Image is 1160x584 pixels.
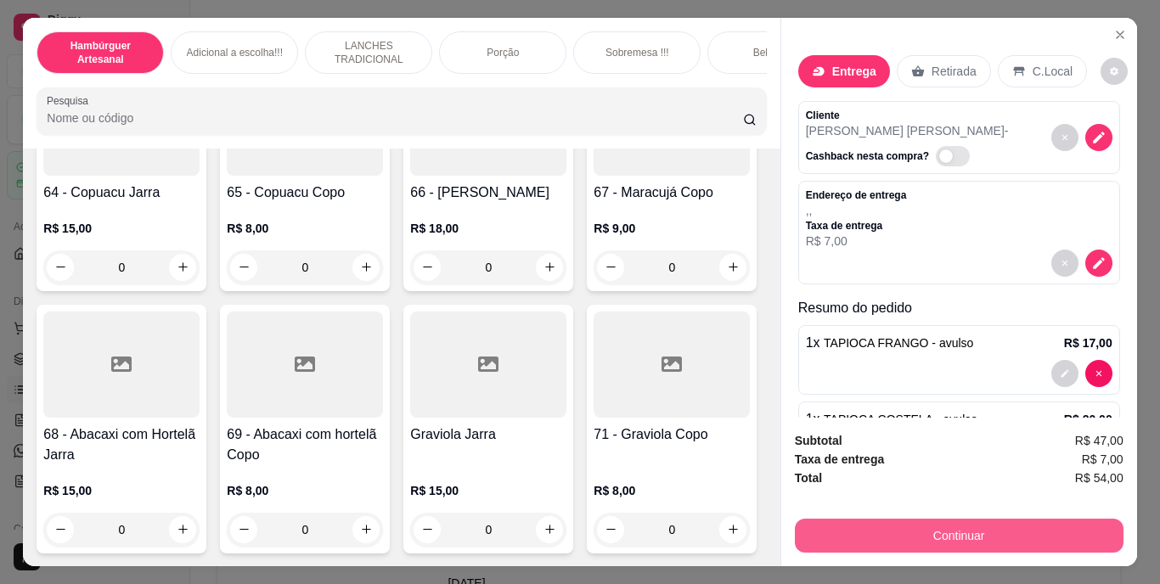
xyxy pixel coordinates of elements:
[932,63,977,80] p: Retirada
[1085,124,1112,151] button: decrease-product-quantity
[1051,250,1078,277] button: decrease-product-quantity
[795,519,1123,553] button: Continuar
[1033,63,1073,80] p: C.Local
[806,219,907,233] p: Taxa de entrega
[1075,431,1123,450] span: R$ 47,00
[719,516,746,543] button: increase-product-quantity
[227,424,383,465] h4: 69 - Abacaxi com hortelã Copo
[410,482,566,499] p: R$ 15,00
[47,254,74,281] button: decrease-product-quantity
[227,220,383,237] p: R$ 8,00
[43,220,200,237] p: R$ 15,00
[1075,469,1123,487] span: R$ 54,00
[806,409,977,430] p: 1 x
[536,254,563,281] button: increase-product-quantity
[753,46,790,59] p: Bebidas
[1051,360,1078,387] button: decrease-product-quantity
[806,333,974,353] p: 1 x
[187,46,283,59] p: Adicional a escolha!!!
[227,482,383,499] p: R$ 8,00
[1064,411,1112,428] p: R$ 20,00
[536,516,563,543] button: increase-product-quantity
[798,298,1120,318] p: Resumo do pedido
[43,482,200,499] p: R$ 15,00
[43,424,200,465] h4: 68 - Abacaxi com Hortelã Jarra
[936,146,977,166] label: Automatic updates
[1085,360,1112,387] button: decrease-product-quantity
[597,516,624,543] button: decrease-product-quantity
[824,336,973,350] span: TAPIOCA FRANGO - avulso
[824,413,977,426] span: TAPIOCA COSTELA - avulso
[487,46,519,59] p: Porção
[319,39,418,66] p: LANCHES TRADICIONAL
[414,516,441,543] button: decrease-product-quantity
[410,220,566,237] p: R$ 18,00
[806,188,907,202] p: Endereço de entrega
[51,39,149,66] p: Hambúrguer Artesanal
[410,424,566,445] h4: Graviola Jarra
[795,434,842,447] strong: Subtotal
[43,182,200,203] h4: 64 - Copuacu Jarra
[230,254,257,281] button: decrease-product-quantity
[47,516,74,543] button: decrease-product-quantity
[47,109,743,126] input: Pesquisa
[1085,250,1112,277] button: decrease-product-quantity
[410,182,566,203] h4: 66 - [PERSON_NAME]
[806,122,1009,139] p: [PERSON_NAME] [PERSON_NAME] -
[1107,21,1134,48] button: Close
[806,149,929,163] p: Cashback nesta compra?
[594,182,750,203] h4: 67 - Maracujá Copo
[594,424,750,445] h4: 71 - Graviola Copo
[806,109,1009,122] p: Cliente
[230,516,257,543] button: decrease-product-quantity
[227,182,383,203] h4: 65 - Copuacu Copo
[169,254,196,281] button: increase-product-quantity
[414,254,441,281] button: decrease-product-quantity
[594,482,750,499] p: R$ 8,00
[47,93,94,108] label: Pesquisa
[832,63,876,80] p: Entrega
[1064,334,1112,351] p: R$ 17,00
[719,254,746,281] button: increase-product-quantity
[806,233,907,250] p: R$ 7,00
[1051,124,1078,151] button: decrease-product-quantity
[806,202,907,219] p: , ,
[1101,58,1128,85] button: decrease-product-quantity
[795,471,822,485] strong: Total
[352,516,380,543] button: increase-product-quantity
[169,516,196,543] button: increase-product-quantity
[352,254,380,281] button: increase-product-quantity
[605,46,669,59] p: Sobremesa !!!
[594,220,750,237] p: R$ 9,00
[597,254,624,281] button: decrease-product-quantity
[795,452,885,466] strong: Taxa de entrega
[1082,450,1123,469] span: R$ 7,00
